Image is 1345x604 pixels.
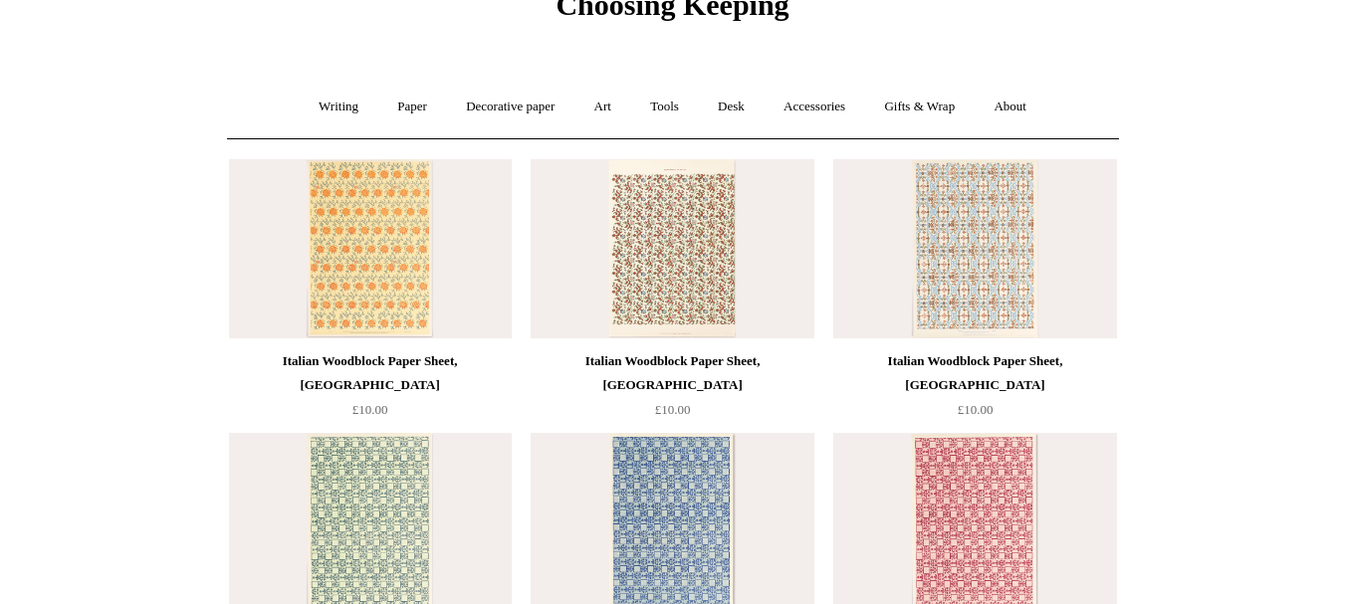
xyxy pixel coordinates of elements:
a: Decorative paper [448,81,572,133]
a: Desk [700,81,763,133]
a: Gifts & Wrap [866,81,973,133]
a: Italian Woodblock Paper Sheet, Sicily Italian Woodblock Paper Sheet, Sicily [229,159,512,338]
a: Tools [632,81,697,133]
a: Accessories [766,81,863,133]
img: Italian Woodblock Paper Sheet, Piedmont [833,159,1116,338]
span: £10.00 [958,402,994,417]
a: Writing [301,81,376,133]
div: Italian Woodblock Paper Sheet, [GEOGRAPHIC_DATA] [234,349,507,397]
a: Paper [379,81,445,133]
a: Italian Woodblock Paper Sheet, [GEOGRAPHIC_DATA] £10.00 [229,349,512,431]
a: Italian Woodblock Paper Sheet, Florence Italian Woodblock Paper Sheet, Florence [531,159,813,338]
img: Italian Woodblock Paper Sheet, Florence [531,159,813,338]
img: Italian Woodblock Paper Sheet, Sicily [229,159,512,338]
div: Italian Woodblock Paper Sheet, [GEOGRAPHIC_DATA] [536,349,808,397]
span: £10.00 [352,402,388,417]
a: About [976,81,1044,133]
a: Italian Woodblock Paper Sheet, [GEOGRAPHIC_DATA] £10.00 [833,349,1116,431]
div: Italian Woodblock Paper Sheet, [GEOGRAPHIC_DATA] [838,349,1111,397]
a: Art [576,81,629,133]
a: Italian Woodblock Paper Sheet, [GEOGRAPHIC_DATA] £10.00 [531,349,813,431]
a: Italian Woodblock Paper Sheet, Piedmont Italian Woodblock Paper Sheet, Piedmont [833,159,1116,338]
a: Choosing Keeping [556,4,788,18]
span: £10.00 [655,402,691,417]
